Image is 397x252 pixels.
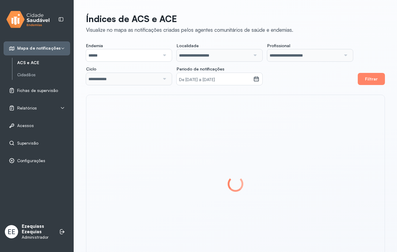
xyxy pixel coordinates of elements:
[267,43,290,48] span: Profissional
[86,43,103,48] span: Endemia
[9,87,65,93] a: Fichas de supervisão
[17,123,34,128] span: Acessos
[179,77,251,83] small: De [DATE] a [DATE]
[17,59,70,67] a: ACS e ACE
[22,235,53,240] p: Administrador
[17,141,38,146] span: Supervisão
[6,10,50,29] img: logo.svg
[8,228,15,236] span: EE
[86,27,293,33] div: Visualize no mapa as notificações criadas pelos agentes comunitários de saúde e endemias.
[177,43,199,48] span: Localidade
[17,71,70,79] a: Cidadãos
[17,106,37,111] span: Relatórios
[86,13,293,24] p: Índices de ACS e ACE
[9,140,65,146] a: Supervisão
[9,158,65,164] a: Configurações
[17,72,70,77] a: Cidadãos
[22,224,53,235] p: Ezequiass Ezequias
[17,60,70,65] a: ACS e ACE
[9,123,65,129] a: Acessos
[358,73,385,85] button: Filtrar
[17,158,45,163] span: Configurações
[17,88,58,93] span: Fichas de supervisão
[17,46,61,51] span: Mapa de notificações
[177,66,224,72] span: Período de notificações
[86,66,96,72] span: Ciclo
